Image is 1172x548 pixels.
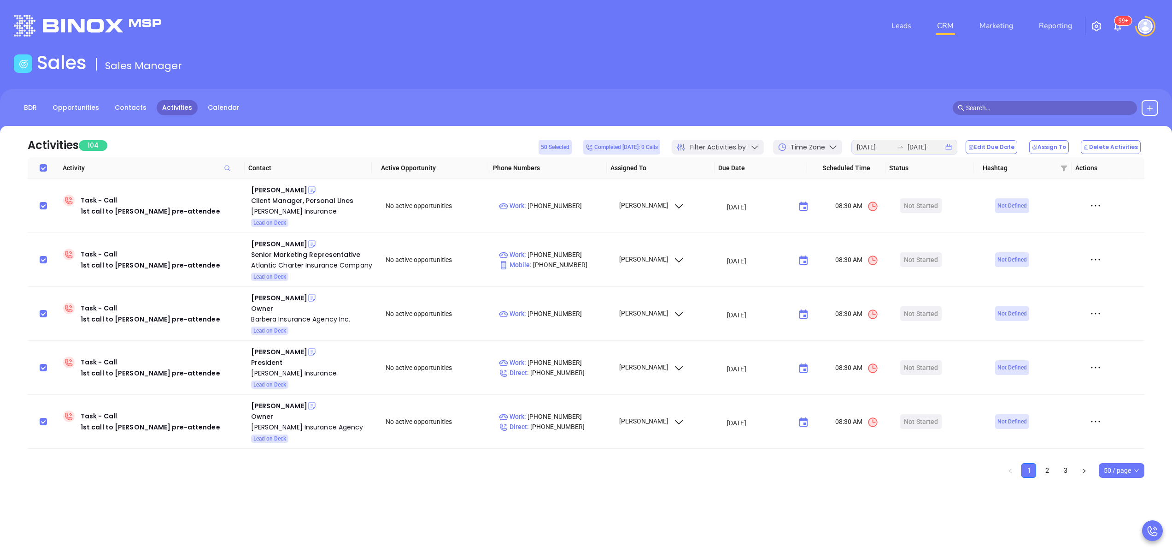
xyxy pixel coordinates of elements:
[81,411,220,433] div: Task - Call
[1022,464,1036,477] a: 1
[794,251,813,270] button: Choose date, selected date is Sep 29, 2025
[835,417,879,428] span: 08:30 AM
[1081,140,1141,154] button: Delete Activities
[904,360,938,375] div: Not Started
[386,255,492,265] div: No active opportunities
[1008,468,1013,474] span: left
[1104,464,1139,477] span: 50 / page
[727,202,791,211] input: MM/DD/YYYY
[888,17,915,35] a: Leads
[251,206,373,217] a: [PERSON_NAME] Insurance
[253,218,286,228] span: Lead on Deck
[37,52,87,74] h1: Sales
[386,309,492,319] div: No active opportunities
[489,157,607,179] th: Phone Numbers
[251,454,307,465] div: [PERSON_NAME]
[251,292,307,304] div: [PERSON_NAME]
[251,400,307,411] div: [PERSON_NAME]
[1081,468,1087,474] span: right
[251,250,373,260] div: Senior Marketing Representative
[251,422,373,433] a: [PERSON_NAME] Insurance Agency
[81,357,220,379] div: Task - Call
[715,157,808,179] th: Due Date
[904,306,938,321] div: Not Started
[253,434,286,444] span: Lead on Deck
[966,103,1132,113] input: Search…
[81,260,220,271] div: 1st call to [PERSON_NAME] pre-attendee
[958,105,964,111] span: search
[105,59,182,73] span: Sales Manager
[835,363,879,374] span: 08:30 AM
[253,326,286,336] span: Lead on Deck
[81,368,220,379] div: 1st call to [PERSON_NAME] pre-attendee
[791,143,825,152] span: Time Zone
[81,303,220,325] div: Task - Call
[499,423,529,430] span: Direct :
[794,413,813,432] button: Choose date, selected date is Sep 29, 2025
[966,140,1017,154] button: Edit Due Date
[499,251,526,258] span: Work :
[81,195,220,217] div: Task - Call
[251,304,373,314] div: Owner
[386,201,492,211] div: No active opportunities
[1035,17,1076,35] a: Reporting
[1059,464,1072,477] a: 3
[997,417,1027,427] span: Not Defined
[997,255,1027,265] span: Not Defined
[618,310,685,317] span: [PERSON_NAME]
[499,357,610,368] p: [PHONE_NUMBER]
[1077,463,1091,478] li: Next Page
[386,363,492,373] div: No active opportunities
[251,314,373,325] a: Barbera Insurance Agency Inc.
[499,261,532,268] span: Mobile :
[251,346,307,357] div: [PERSON_NAME]
[727,256,791,265] input: MM/DD/YYYY
[897,143,904,151] span: to
[251,260,373,271] div: Atlantic Charter Insurance Company
[976,17,1017,35] a: Marketing
[251,368,373,379] a: [PERSON_NAME] Insurance
[253,272,286,282] span: Lead on Deck
[499,250,610,260] p: [PHONE_NUMBER]
[1003,463,1018,478] li: Previous Page
[81,314,220,325] div: 1st call to [PERSON_NAME] pre-attendee
[251,411,373,422] div: Owner
[727,310,791,319] input: MM/DD/YYYY
[618,256,685,263] span: [PERSON_NAME]
[997,363,1027,373] span: Not Defined
[47,100,105,115] a: Opportunities
[63,163,241,173] span: Activity
[251,357,373,368] div: President
[933,17,957,35] a: CRM
[499,422,610,432] p: [PHONE_NUMBER]
[586,142,658,152] span: Completed [DATE]: 0 Calls
[727,364,791,373] input: MM/DD/YYYY
[499,202,526,209] span: Work :
[81,249,220,271] div: Task - Call
[499,369,529,376] span: Direct :
[607,157,715,179] th: Assigned To
[983,163,1056,173] span: Hashtag
[28,137,79,154] div: Activities
[499,411,610,422] p: [PHONE_NUMBER]
[81,206,220,217] div: 1st call to [PERSON_NAME] pre-attendee
[835,201,879,212] span: 08:30 AM
[690,143,746,152] span: Filter Activities by
[245,157,372,179] th: Contact
[885,157,973,179] th: Status
[499,201,610,211] p: [PHONE_NUMBER]
[541,142,569,152] span: 50 Selected
[372,157,489,179] th: Active Opportunity
[251,196,373,206] div: Client Manager, Personal Lines
[794,359,813,378] button: Choose date, selected date is Sep 29, 2025
[251,185,307,196] div: [PERSON_NAME]
[835,309,879,320] span: 08:30 AM
[499,260,610,270] p: [PHONE_NUMBER]
[1003,463,1018,478] button: left
[1112,21,1123,32] img: iconNotification
[904,414,938,429] div: Not Started
[14,15,161,36] img: logo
